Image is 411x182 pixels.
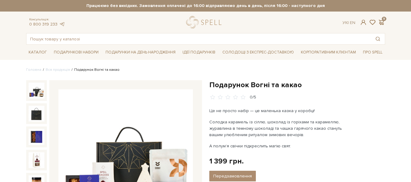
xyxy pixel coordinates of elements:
span: Консультація: [29,18,65,22]
h1: Подарунок Вогні та какао [209,80,385,90]
img: Подарунок Вогні та какао [29,83,44,98]
div: 1 399 грн. [209,156,244,166]
p: Солодка карамель із сіллю, шоколад із горіхами та карамеллю, журавлина в темному шоколаді та чашк... [209,119,352,138]
a: Головна [26,67,41,72]
a: Корпоративним клієнтам [298,48,358,57]
img: Подарунок Вогні та какао [29,152,44,168]
a: Солодощі з експрес-доставкою [220,47,296,57]
a: Про Spell [360,48,385,57]
a: 0 800 319 233 [29,22,57,27]
div: 0/5 [250,94,256,100]
li: Подарунок Вогні та какао [70,67,120,73]
a: Ідеї подарунків [180,48,218,57]
a: Подарунки на День народження [103,48,178,57]
strong: Працюємо без вихідних. Замовлення оплачені до 16:00 відправляємо день в день, після 16:00 - насту... [26,3,385,9]
a: Каталог [26,48,49,57]
p: А полум’я свічки підкреслить магію свят. [209,143,352,149]
button: Пошук товару у каталозі [371,33,385,44]
a: telegram [59,22,65,27]
input: Пошук товару у каталозі [26,33,371,44]
img: Подарунок Вогні та какао [29,106,44,122]
a: En [350,20,355,25]
a: Подарункові набори [51,48,101,57]
a: logo [186,16,224,29]
div: Ук [343,20,355,26]
img: Подарунок Вогні та какао [29,129,44,145]
a: Вся продукція [46,67,70,72]
button: Передзамовлення [209,171,256,181]
p: Це не просто набір — це маленька казка у коробці! [209,108,352,114]
span: | [348,20,349,25]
